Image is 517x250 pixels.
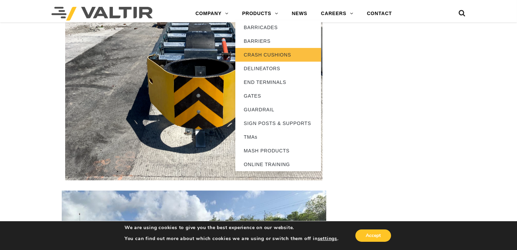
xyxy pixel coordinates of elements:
[235,158,321,171] a: ONLINE TRAINING
[235,130,321,144] a: TMAs
[360,7,399,21] a: CONTACT
[235,116,321,130] a: SIGN POSTS & SUPPORTS
[189,7,235,21] a: COMPANY
[235,62,321,75] a: DELINEATORS
[235,144,321,158] a: MASH PRODUCTS
[235,48,321,62] a: CRASH CUSHIONS
[235,89,321,103] a: GATES
[235,75,321,89] a: END TERMINALS
[235,21,321,34] a: BARRICADES
[125,236,339,242] p: You can find out more about which cookies we are using or switch them off in .
[355,229,391,242] button: Accept
[51,7,153,21] img: Valtir
[125,225,339,231] p: We are using cookies to give you the best experience on our website.
[318,236,337,242] button: settings
[235,7,285,21] a: PRODUCTS
[235,34,321,48] a: BARRIERS
[285,7,314,21] a: NEWS
[235,103,321,116] a: GUARDRAIL
[314,7,360,21] a: CAREERS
